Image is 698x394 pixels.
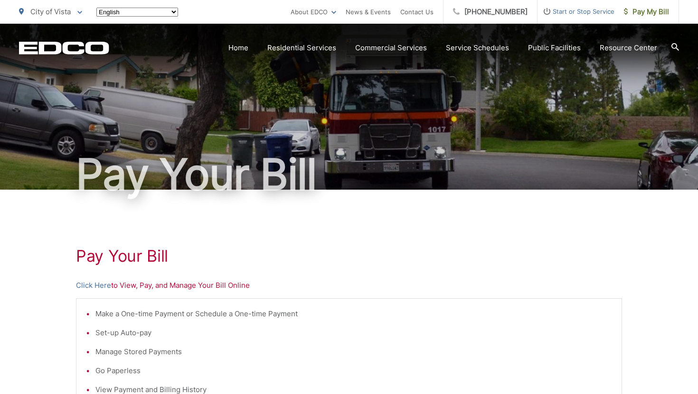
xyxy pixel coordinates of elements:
[291,6,336,18] a: About EDCO
[355,42,427,54] a: Commercial Services
[267,42,336,54] a: Residential Services
[446,42,509,54] a: Service Schedules
[624,6,669,18] span: Pay My Bill
[228,42,248,54] a: Home
[76,280,622,291] p: to View, Pay, and Manage Your Bill Online
[76,280,111,291] a: Click Here
[95,346,612,357] li: Manage Stored Payments
[528,42,581,54] a: Public Facilities
[95,308,612,320] li: Make a One-time Payment or Schedule a One-time Payment
[19,41,109,55] a: EDCD logo. Return to the homepage.
[400,6,434,18] a: Contact Us
[19,151,679,198] h1: Pay Your Bill
[30,7,71,16] span: City of Vista
[96,8,178,17] select: Select a language
[600,42,657,54] a: Resource Center
[95,327,612,339] li: Set-up Auto-pay
[95,365,612,376] li: Go Paperless
[76,247,622,266] h1: Pay Your Bill
[346,6,391,18] a: News & Events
